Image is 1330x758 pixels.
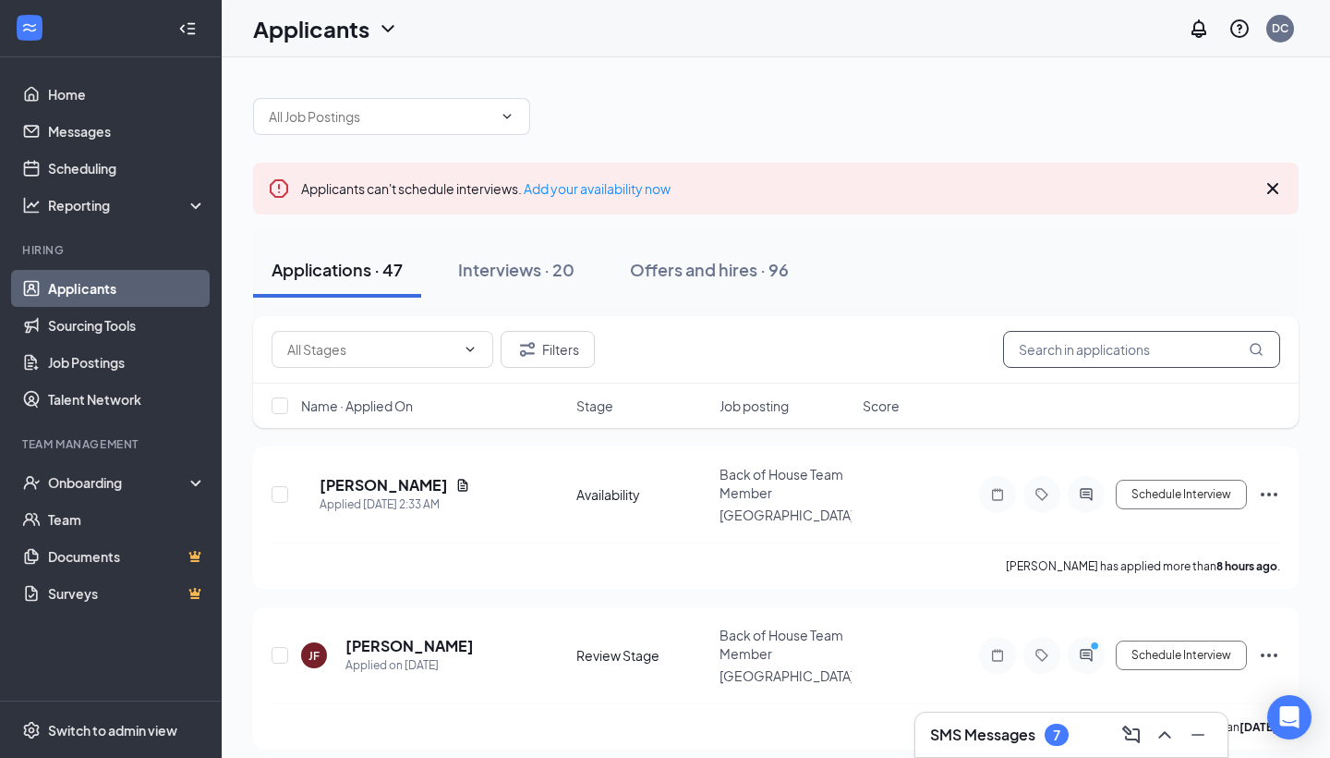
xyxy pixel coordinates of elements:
svg: ChevronDown [500,109,514,124]
a: Sourcing Tools [48,307,206,344]
span: Score [863,397,900,415]
button: ChevronUp [1150,720,1179,750]
div: Hiring [22,242,202,258]
span: Applicants can't schedule interviews. [301,180,671,197]
svg: Ellipses [1258,483,1280,506]
a: Talent Network [48,381,206,418]
a: Applicants [48,270,206,307]
a: Home [48,76,206,113]
svg: ChevronDown [463,342,478,357]
svg: Note [986,487,1009,502]
a: Job Postings [48,344,206,381]
svg: MagnifyingGlass [1249,342,1263,357]
div: DC [1272,20,1288,36]
svg: Ellipses [1258,644,1280,666]
div: Open Intercom Messenger [1267,695,1312,740]
svg: Collapse [178,19,197,38]
a: DocumentsCrown [48,538,206,575]
a: Add your availability now [524,180,671,197]
svg: Analysis [22,196,41,214]
svg: Filter [516,338,538,361]
svg: ChevronUp [1154,724,1176,746]
h5: [PERSON_NAME] [320,475,448,495]
svg: UserCheck [22,473,41,492]
div: Reporting [48,196,207,214]
p: [PERSON_NAME] has applied more than . [1006,558,1280,574]
svg: QuestionInfo [1228,18,1251,40]
svg: WorkstreamLogo [20,18,39,37]
div: Interviews · 20 [458,258,574,281]
svg: Tag [1031,648,1053,663]
a: Scheduling [48,150,206,187]
div: Availability [576,485,708,504]
div: Team Management [22,436,202,452]
button: Minimize [1183,720,1213,750]
span: [GEOGRAPHIC_DATA] [719,507,854,523]
svg: Note [986,648,1009,663]
span: Back of House Team Member [719,627,843,662]
svg: ActiveChat [1075,487,1097,502]
div: JF [308,648,320,664]
span: Job posting [719,397,789,415]
div: 7 [1053,727,1060,743]
div: Offers and hires · 96 [630,258,789,281]
a: SurveysCrown [48,575,206,612]
div: Applied on [DATE] [345,656,474,675]
h5: [PERSON_NAME] [345,636,474,656]
button: ComposeMessage [1117,720,1146,750]
button: Schedule Interview [1116,480,1247,509]
div: Onboarding [48,473,190,492]
span: Back of House Team Member [719,466,843,501]
svg: ActiveChat [1075,648,1097,663]
svg: Document [455,478,470,493]
svg: Tag [1031,487,1053,502]
h1: Applicants [253,13,369,44]
button: Filter Filters [501,331,595,368]
button: Schedule Interview [1116,641,1247,670]
div: Applications · 47 [272,258,403,281]
input: All Stages [287,339,455,360]
div: Applied [DATE] 2:33 AM [320,495,470,514]
svg: PrimaryDot [1086,641,1108,655]
a: Messages [48,113,206,150]
svg: Cross [1262,177,1284,200]
svg: Notifications [1188,18,1210,40]
span: Stage [576,397,613,415]
svg: Minimize [1187,724,1209,746]
span: Name · Applied On [301,397,413,415]
svg: ComposeMessage [1120,724,1143,746]
svg: ChevronDown [377,18,399,40]
b: 8 hours ago [1216,559,1277,573]
div: Switch to admin view [48,721,177,740]
span: [GEOGRAPHIC_DATA] [719,667,854,684]
h3: SMS Messages [930,725,1035,745]
a: Team [48,501,206,538]
div: Review Stage [576,646,708,665]
svg: Error [268,177,290,200]
input: Search in applications [1003,331,1280,368]
b: [DATE] [1239,720,1277,734]
svg: Settings [22,721,41,740]
input: All Job Postings [269,106,492,127]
